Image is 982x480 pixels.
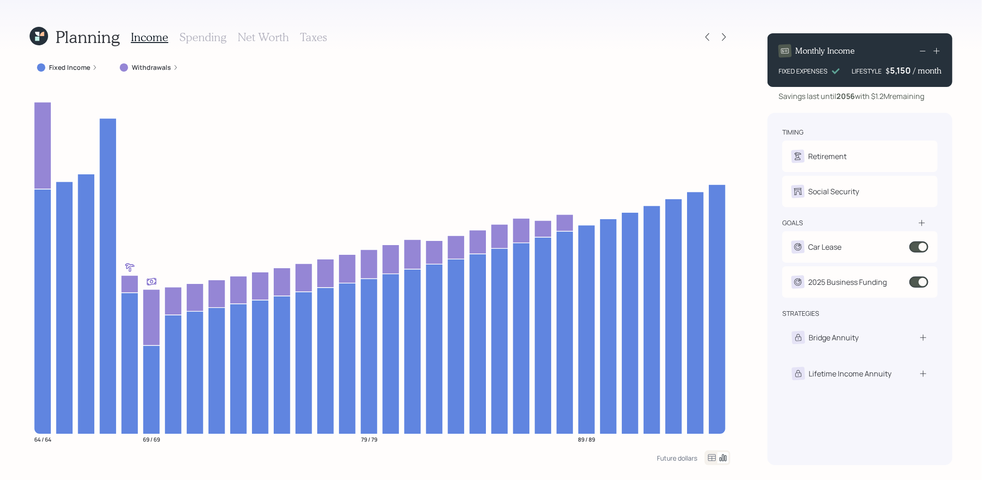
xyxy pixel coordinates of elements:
[808,151,847,162] div: Retirement
[300,31,327,44] h3: Taxes
[179,31,227,44] h3: Spending
[885,66,890,76] h4: $
[809,332,859,343] div: Bridge Annuity
[657,454,697,462] div: Future dollars
[913,66,941,76] h4: / month
[795,46,855,56] h4: Monthly Income
[361,436,377,443] tspan: 79 / 79
[809,368,891,379] div: Lifetime Income Annuity
[131,31,168,44] h3: Income
[808,186,859,197] div: Social Security
[55,27,120,47] h1: Planning
[782,128,804,137] div: timing
[779,91,924,102] div: Savings last until with $1.2M remaining
[808,241,841,252] div: Car Lease
[132,63,171,72] label: Withdrawals
[852,66,882,76] div: LIFESTYLE
[782,309,819,318] div: strategies
[578,436,595,443] tspan: 89 / 89
[143,436,160,443] tspan: 69 / 69
[782,218,803,228] div: goals
[238,31,289,44] h3: Net Worth
[808,277,887,288] div: 2025 Business Funding
[890,65,913,76] div: 5,150
[836,91,855,101] b: 2056
[779,66,828,76] div: FIXED EXPENSES
[34,436,51,443] tspan: 64 / 64
[49,63,90,72] label: Fixed Income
